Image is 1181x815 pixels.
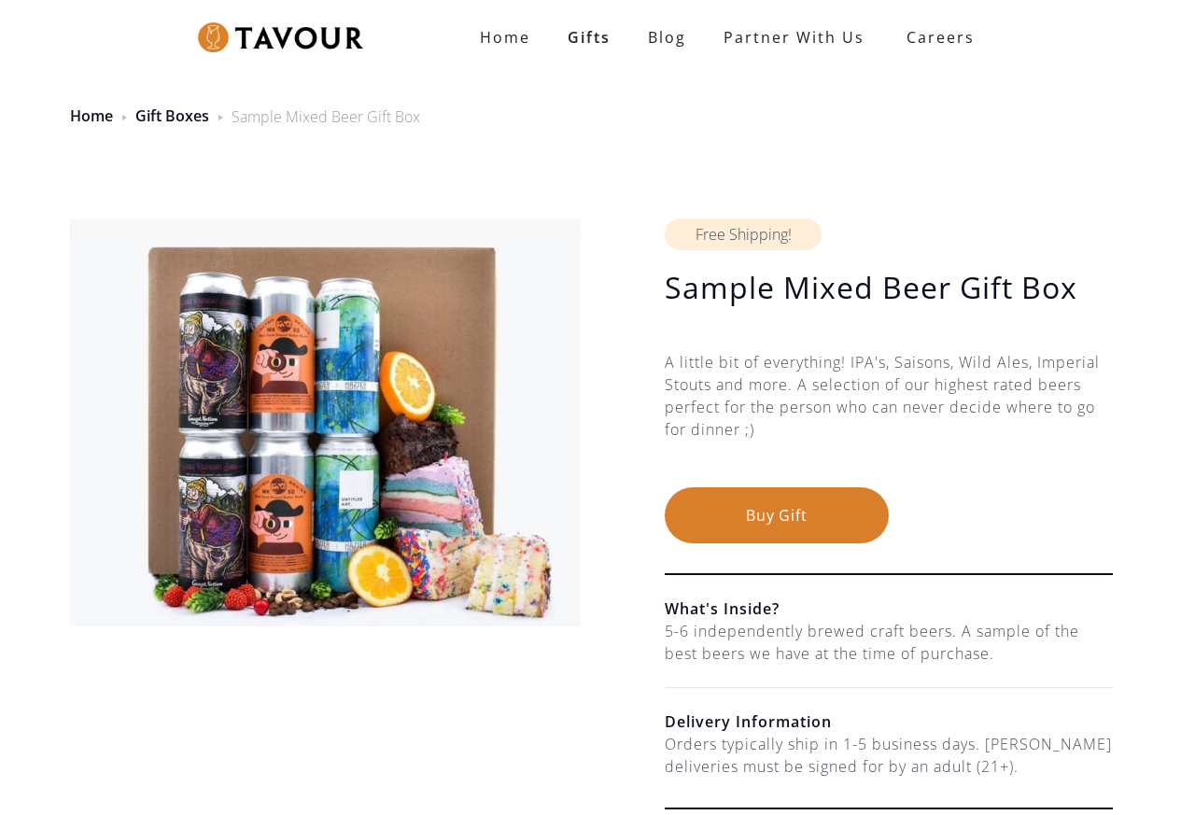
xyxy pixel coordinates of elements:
a: Careers [883,11,989,63]
strong: Home [480,27,530,48]
div: Free Shipping! [665,218,822,250]
a: partner with us [705,19,883,56]
div: Sample Mixed Beer Gift Box [232,105,420,128]
div: Orders typically ship in 1-5 business days. [PERSON_NAME] deliveries must be signed for by an adu... [665,733,1113,778]
a: Gifts [549,19,629,56]
a: Gift Boxes [135,105,209,126]
a: Blog [629,19,705,56]
div: 5-6 independently brewed craft beers. A sample of the best beers we have at the time of purchase. [665,620,1113,665]
strong: Careers [907,19,975,56]
h6: What's Inside? [665,597,1113,620]
button: Buy Gift [665,487,889,543]
div: A little bit of everything! IPA's, Saisons, Wild Ales, Imperial Stouts and more. A selection of o... [665,351,1113,487]
a: Home [461,19,549,56]
h1: Sample Mixed Beer Gift Box [665,269,1113,306]
h6: Delivery Information [665,710,1113,733]
a: Home [70,105,113,126]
